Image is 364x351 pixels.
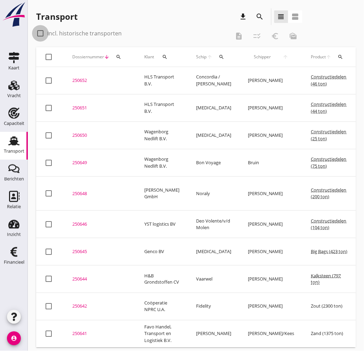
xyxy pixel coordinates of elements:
[240,320,303,348] td: [PERSON_NAME]/Kees
[8,66,19,70] div: Kaart
[72,54,104,60] span: Dossiernummer
[291,12,300,21] i: view_agenda
[7,93,21,98] div: Vracht
[277,54,295,60] i: arrow_upward
[239,12,248,21] i: download
[188,94,240,122] td: [MEDICAL_DATA]
[72,105,128,111] div: 250651
[136,94,188,122] td: HLS Transport B.V.
[144,49,179,65] div: Klant
[311,128,347,142] span: Constructiedelen (25 ton)
[136,67,188,94] td: HLS Transport B.V.
[188,67,240,94] td: Concordia / [PERSON_NAME]
[188,266,240,293] td: Vaarwel
[4,121,24,126] div: Capaciteit
[188,149,240,176] td: Bon Voyage
[207,54,213,60] i: arrow_upward
[240,293,303,320] td: [PERSON_NAME]
[188,320,240,348] td: [PERSON_NAME]
[311,54,326,60] span: Product
[72,331,128,337] div: 250641
[72,190,128,197] div: 250648
[277,12,285,21] i: view_headline
[188,176,240,211] td: Noraly
[240,211,303,238] td: [PERSON_NAME]
[4,177,24,181] div: Berichten
[136,122,188,149] td: Wagenborg Nedlift B.V.
[72,159,128,166] div: 250649
[188,211,240,238] td: Deo Volente/v/d Molen
[311,156,347,169] span: Constructiedelen (75 ton)
[72,248,128,255] div: 250645
[240,67,303,94] td: [PERSON_NAME]
[1,2,26,27] img: logo-small.a267ee39.svg
[7,232,21,237] div: Inzicht
[4,149,24,153] div: Transport
[311,187,347,200] span: Constructiedelen (200 ton)
[311,218,347,231] span: Constructiedelen (104 ton)
[240,266,303,293] td: [PERSON_NAME]
[136,238,188,266] td: Genco BV
[338,54,343,60] i: search
[4,260,24,265] div: Financieel
[196,54,207,60] span: Schip
[188,122,240,149] td: [MEDICAL_DATA]
[136,211,188,238] td: YST logistics BV
[303,320,358,348] td: Zand (1375 ton)
[72,276,128,283] div: 250644
[248,54,277,60] span: Schipper
[326,54,332,60] i: arrow_upward
[240,94,303,122] td: [PERSON_NAME]
[311,248,348,254] span: Big Bags (423 ton)
[162,54,168,60] i: search
[7,204,21,209] div: Relatie
[188,238,240,266] td: [MEDICAL_DATA]
[311,101,347,114] span: Constructiedelen (44 ton)
[240,176,303,211] td: [PERSON_NAME]
[256,12,264,21] i: search
[219,54,225,60] i: search
[136,176,188,211] td: [PERSON_NAME] GmbH
[311,273,341,286] span: Kalksteen (797 ton)
[104,54,110,60] i: arrow_downward
[72,132,128,139] div: 250650
[72,303,128,310] div: 250642
[47,30,122,37] label: Incl. historische transporten
[136,293,188,320] td: Coöperatie NPRC U.A.
[240,122,303,149] td: [PERSON_NAME]
[136,266,188,293] td: H&B Grondstoffen CV
[311,74,347,87] span: Constructiedelen (46 ton)
[72,221,128,228] div: 250646
[188,293,240,320] td: Fidelity
[136,320,188,348] td: Favo Handel, Transport en Logistiek B.V.
[116,54,121,60] i: search
[136,149,188,176] td: Wagenborg Nedlift B.V.
[36,11,78,22] div: Transport
[240,149,303,176] td: Bruin
[7,332,21,345] i: account_circle
[72,77,128,84] div: 250652
[240,238,303,266] td: [PERSON_NAME]
[303,293,358,320] td: Zout (2300 ton)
